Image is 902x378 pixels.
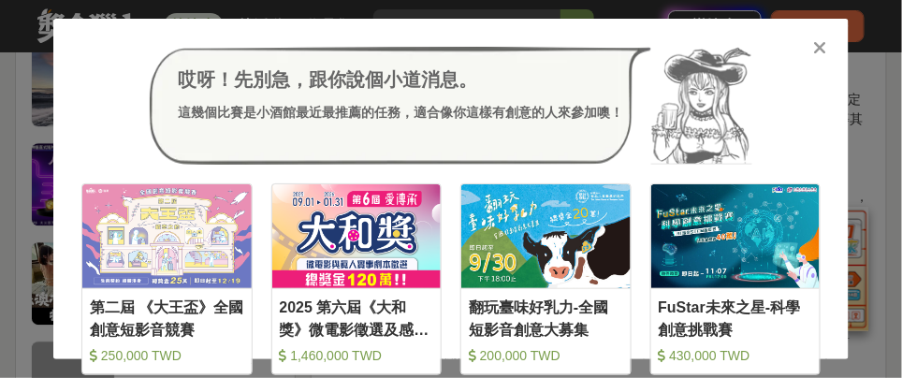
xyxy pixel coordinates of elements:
[178,103,623,123] div: 這幾個比賽是小酒館最近最推薦的任務，適合像你這樣有創意的人來參加噢！
[460,183,632,375] a: Cover Image翻玩臺味好乳力-全國短影音創意大募集 200,000 TWD
[650,183,822,375] a: Cover ImageFuStar未來之星-科學創意挑戰賽 430,000 TWD
[272,184,442,288] img: Cover Image
[469,346,623,365] div: 200,000 TWD
[659,346,813,365] div: 430,000 TWD
[178,65,623,94] div: 哎呀！先別急，跟你說個小道消息。
[659,297,813,339] div: FuStar未來之星-科學創意挑戰賽
[651,184,821,288] img: Cover Image
[90,346,244,365] div: 250,000 TWD
[82,184,252,288] img: Cover Image
[469,297,623,339] div: 翻玩臺味好乳力-全國短影音創意大募集
[651,47,752,165] img: Avatar
[461,184,631,288] img: Cover Image
[81,183,253,375] a: Cover Image第二屆 《大王盃》全國創意短影音競賽 250,000 TWD
[280,297,434,339] div: 2025 第六屆《大和獎》微電影徵選及感人實事分享
[90,297,244,339] div: 第二屆 《大王盃》全國創意短影音競賽
[280,346,434,365] div: 1,460,000 TWD
[271,183,443,375] a: Cover Image2025 第六屆《大和獎》微電影徵選及感人實事分享 1,460,000 TWD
